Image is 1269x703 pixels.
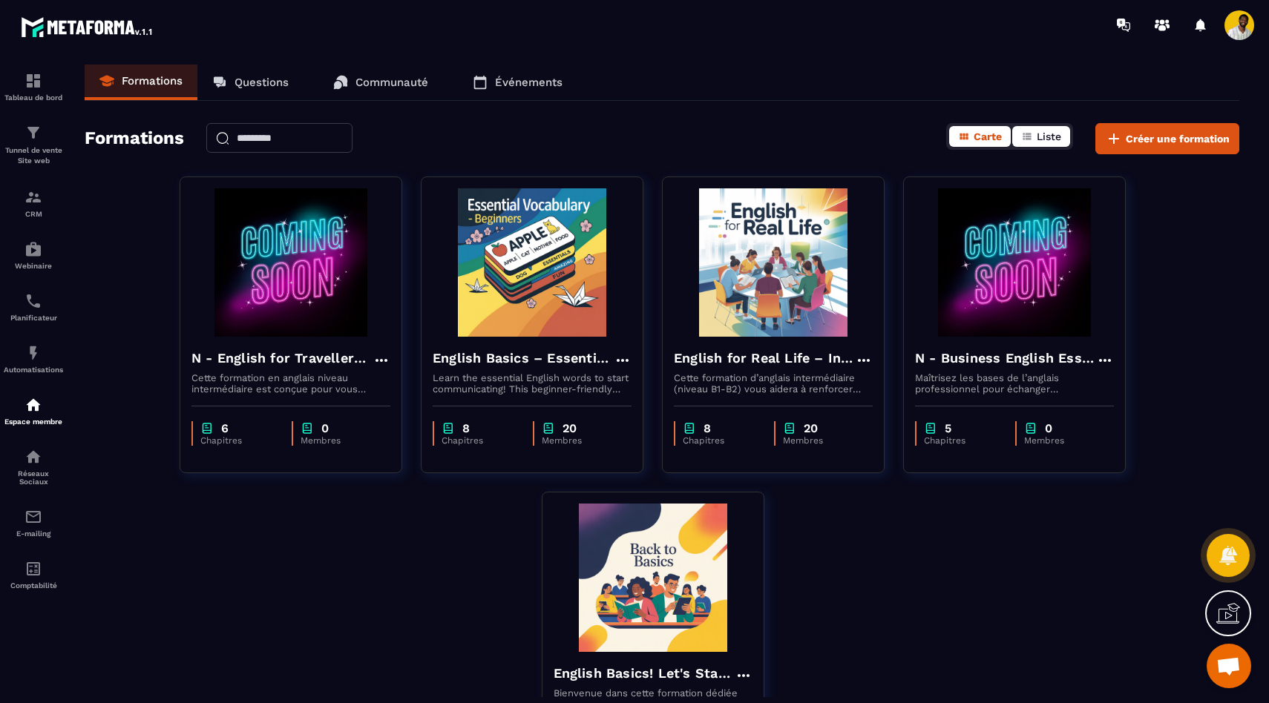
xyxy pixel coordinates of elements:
p: 20 [804,421,818,435]
p: 5 [945,421,951,435]
div: Ouvrir le chat [1207,644,1251,688]
a: formation-backgroundN - English for Travellers – Intermediate LevelCette formation en anglais niv... [180,176,421,492]
span: Carte [974,131,1002,142]
a: automationsautomationsWebinaire [4,229,63,281]
img: formation-background [674,188,873,337]
h4: English Basics – Essential Vocabulary for Beginners [433,348,614,369]
img: scheduler [24,292,42,310]
h4: English Basics! Let's Start English. [554,663,735,684]
img: accountant [24,560,42,578]
p: Membres [1024,435,1099,446]
a: Événements [458,65,577,100]
img: automations [24,344,42,362]
img: automations [24,396,42,414]
img: chapter [1024,421,1037,435]
p: Comptabilité [4,581,63,590]
p: Chapitres [200,435,277,446]
img: formation [24,72,42,90]
p: Cette formation d’anglais intermédiaire (niveau B1-B2) vous aidera à renforcer votre grammaire, e... [674,372,873,395]
h4: N - Business English Essentials – Communicate with Confidence [915,348,1096,369]
a: Formations [85,65,197,100]
a: accountantaccountantComptabilité [4,549,63,601]
img: email [24,508,42,526]
p: 20 [563,421,577,435]
img: formation [24,124,42,142]
img: formation [24,188,42,206]
img: chapter [442,421,455,435]
p: E-mailing [4,529,63,538]
a: formationformationTableau de bord [4,61,63,113]
p: Maîtrisez les bases de l’anglais professionnel pour échanger efficacement par e-mail, téléphone, ... [915,372,1114,395]
h4: N - English for Travellers – Intermediate Level [191,348,373,369]
h4: English for Real Life – Intermediate Level [674,348,855,369]
p: Chapitres [442,435,518,446]
p: Chapitres [924,435,1000,446]
a: formation-backgroundEnglish Basics – Essential Vocabulary for BeginnersLearn the essential Englis... [421,176,662,492]
a: automationsautomationsAutomatisations [4,333,63,385]
img: chapter [683,421,696,435]
h2: Formations [85,123,184,154]
img: logo [21,13,154,40]
p: Communauté [355,76,428,89]
p: Learn the essential English words to start communicating! This beginner-friendly course will help... [433,372,632,395]
p: CRM [4,210,63,218]
a: Communauté [318,65,443,100]
img: formation-background [433,188,632,337]
p: Réseaux Sociaux [4,469,63,486]
p: 8 [462,421,470,435]
span: Liste [1037,131,1061,142]
a: formationformationCRM [4,177,63,229]
p: Questions [235,76,289,89]
p: Tunnel de vente Site web [4,145,63,166]
img: automations [24,240,42,258]
a: Questions [197,65,304,100]
img: formation-background [915,188,1114,337]
p: 0 [321,421,329,435]
p: 6 [221,421,229,435]
img: formation-background [554,504,752,652]
img: chapter [200,421,214,435]
a: emailemailE-mailing [4,497,63,549]
p: Événements [495,76,563,89]
p: 8 [704,421,711,435]
button: Créer une formation [1095,123,1239,154]
img: social-network [24,448,42,466]
p: Espace membre [4,417,63,426]
img: chapter [783,421,796,435]
button: Liste [1012,126,1070,147]
a: automationsautomationsEspace membre [4,385,63,437]
p: Planificateur [4,314,63,322]
button: Carte [949,126,1011,147]
img: chapter [924,421,937,435]
a: schedulerschedulerPlanificateur [4,281,63,333]
p: Automatisations [4,366,63,374]
p: Cette formation en anglais niveau intermédiaire est conçue pour vous rendre à l’aise à l’étranger... [191,372,390,395]
a: formationformationTunnel de vente Site web [4,113,63,177]
p: Webinaire [4,262,63,270]
a: social-networksocial-networkRéseaux Sociaux [4,437,63,497]
span: Créer une formation [1126,131,1230,146]
p: Chapitres [683,435,759,446]
a: formation-backgroundEnglish for Real Life – Intermediate LevelCette formation d’anglais intermédi... [662,176,903,492]
p: 0 [1045,421,1052,435]
p: Membres [783,435,858,446]
p: Tableau de bord [4,93,63,102]
img: chapter [542,421,555,435]
p: Formations [122,74,183,88]
p: Membres [542,435,617,446]
img: formation-background [191,188,390,337]
a: formation-backgroundN - Business English Essentials – Communicate with ConfidenceMaîtrisez les ba... [903,176,1144,492]
p: Membres [301,435,376,446]
img: chapter [301,421,314,435]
